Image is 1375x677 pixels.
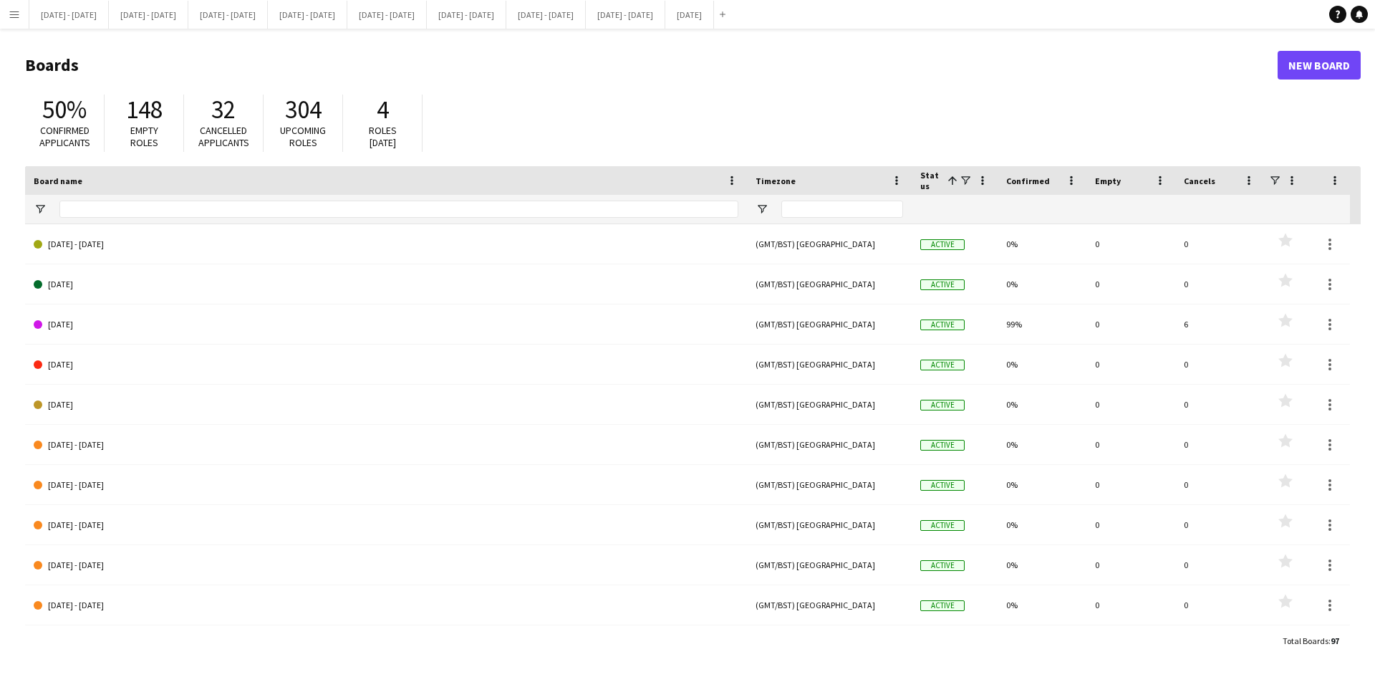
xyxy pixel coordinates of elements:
[188,1,268,29] button: [DATE] - [DATE]
[34,625,738,666] a: [DATE] - [DATE]
[34,304,738,345] a: [DATE]
[1086,465,1175,504] div: 0
[920,320,965,330] span: Active
[1086,585,1175,625] div: 0
[211,94,236,125] span: 32
[920,560,965,571] span: Active
[1184,176,1215,186] span: Cancels
[42,94,87,125] span: 50%
[34,425,738,465] a: [DATE] - [DATE]
[920,170,942,191] span: Status
[1095,176,1121,186] span: Empty
[506,1,586,29] button: [DATE] - [DATE]
[998,465,1086,504] div: 0%
[1086,345,1175,384] div: 0
[285,94,322,125] span: 304
[29,1,109,29] button: [DATE] - [DATE]
[1086,224,1175,264] div: 0
[998,345,1086,384] div: 0%
[920,279,965,290] span: Active
[34,224,738,264] a: [DATE] - [DATE]
[998,425,1086,464] div: 0%
[427,1,506,29] button: [DATE] - [DATE]
[1278,51,1361,80] a: New Board
[1086,264,1175,304] div: 0
[920,600,965,611] span: Active
[130,124,158,149] span: Empty roles
[920,360,965,370] span: Active
[198,124,249,149] span: Cancelled applicants
[1086,545,1175,585] div: 0
[1331,635,1339,646] span: 97
[747,465,912,504] div: (GMT/BST) [GEOGRAPHIC_DATA]
[1175,545,1264,585] div: 0
[998,625,1086,665] div: 0%
[1175,505,1264,544] div: 0
[756,203,768,216] button: Open Filter Menu
[34,505,738,545] a: [DATE] - [DATE]
[34,176,82,186] span: Board name
[747,385,912,424] div: (GMT/BST) [GEOGRAPHIC_DATA]
[756,176,796,186] span: Timezone
[920,480,965,491] span: Active
[280,124,326,149] span: Upcoming roles
[1175,585,1264,625] div: 0
[109,1,188,29] button: [DATE] - [DATE]
[747,545,912,585] div: (GMT/BST) [GEOGRAPHIC_DATA]
[268,1,347,29] button: [DATE] - [DATE]
[998,505,1086,544] div: 0%
[369,124,397,149] span: Roles [DATE]
[920,520,965,531] span: Active
[998,385,1086,424] div: 0%
[747,304,912,344] div: (GMT/BST) [GEOGRAPHIC_DATA]
[920,400,965,410] span: Active
[347,1,427,29] button: [DATE] - [DATE]
[34,545,738,585] a: [DATE] - [DATE]
[1175,425,1264,464] div: 0
[747,585,912,625] div: (GMT/BST) [GEOGRAPHIC_DATA]
[747,224,912,264] div: (GMT/BST) [GEOGRAPHIC_DATA]
[34,264,738,304] a: [DATE]
[34,465,738,505] a: [DATE] - [DATE]
[920,239,965,250] span: Active
[998,545,1086,585] div: 0%
[1006,176,1050,186] span: Confirmed
[1086,304,1175,344] div: 0
[586,1,665,29] button: [DATE] - [DATE]
[747,425,912,464] div: (GMT/BST) [GEOGRAPHIC_DATA]
[377,94,389,125] span: 4
[920,440,965,451] span: Active
[781,201,903,218] input: Timezone Filter Input
[747,264,912,304] div: (GMT/BST) [GEOGRAPHIC_DATA]
[1086,625,1175,665] div: 0
[25,54,1278,76] h1: Boards
[1175,465,1264,504] div: 0
[34,385,738,425] a: [DATE]
[1175,625,1264,665] div: 0
[998,264,1086,304] div: 0%
[998,304,1086,344] div: 99%
[34,203,47,216] button: Open Filter Menu
[1086,425,1175,464] div: 0
[1175,345,1264,384] div: 0
[1283,635,1328,646] span: Total Boards
[34,345,738,385] a: [DATE]
[1175,264,1264,304] div: 0
[1175,385,1264,424] div: 0
[34,585,738,625] a: [DATE] - [DATE]
[1086,385,1175,424] div: 0
[39,124,90,149] span: Confirmed applicants
[1086,505,1175,544] div: 0
[747,625,912,665] div: (GMT/BST) [GEOGRAPHIC_DATA]
[747,505,912,544] div: (GMT/BST) [GEOGRAPHIC_DATA]
[59,201,738,218] input: Board name Filter Input
[747,345,912,384] div: (GMT/BST) [GEOGRAPHIC_DATA]
[126,94,163,125] span: 148
[1175,304,1264,344] div: 6
[998,224,1086,264] div: 0%
[1283,627,1339,655] div: :
[665,1,714,29] button: [DATE]
[998,585,1086,625] div: 0%
[1175,224,1264,264] div: 0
